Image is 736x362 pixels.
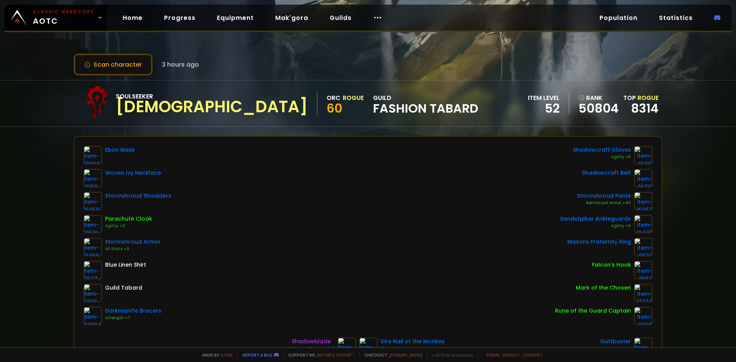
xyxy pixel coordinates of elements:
img: item-7552 [634,261,652,279]
a: 50804 [578,103,619,114]
img: item-16713 [634,169,652,187]
a: Consent [522,352,543,358]
div: Masons Fraternity Ring [567,238,631,246]
a: Buy me a coffee [317,352,355,358]
img: item-2163 [338,337,356,356]
img: item-16712 [634,146,652,164]
img: item-2577 [84,261,102,279]
span: 60 [327,100,342,117]
small: Classic Hardcore [33,8,94,15]
a: Equipment [211,10,260,26]
div: Shadowblade [292,337,335,346]
div: Falcon's Hook [592,261,631,269]
div: Mark of the Chosen [576,284,631,292]
img: item-15057 [634,192,652,210]
a: Privacy [503,352,519,358]
div: Shadowcraft Belt [582,169,631,177]
a: [DOMAIN_NAME] [389,352,422,358]
div: Agility +5 [560,223,631,229]
span: AOTC [33,8,94,27]
a: Population [593,10,644,26]
div: Guild Tabard [105,284,142,292]
div: Parachute Cloak [105,215,152,223]
div: Blue Linen Shirt [105,261,146,269]
a: Home [117,10,149,26]
img: item-17774 [634,284,652,302]
img: item-19159 [84,169,102,187]
div: Orc [327,93,340,103]
div: rank [578,93,619,103]
a: Progress [158,10,202,26]
span: Rogue [637,93,659,102]
img: item-19984 [84,146,102,164]
img: item-12470 [634,215,652,233]
img: item-10518 [84,215,102,233]
span: Checkout [360,352,422,358]
div: [DEMOGRAPHIC_DATA] [116,101,308,113]
img: item-15058 [84,192,102,210]
div: guild [373,93,478,114]
span: Support me, [283,352,355,358]
a: Terms [486,352,500,358]
div: Shadowcraft Gloves [573,146,631,154]
div: Stormshroud Pants [577,192,631,200]
div: Rune of the Guard Captain [555,307,631,315]
img: item-9533 [634,238,652,256]
img: item-22004 [84,307,102,325]
button: Scan character [74,54,153,75]
a: Guilds [324,10,358,26]
div: Stormshroud Armor [105,238,161,246]
div: Weapon Damage +4 [292,346,335,352]
div: Sandstalker Ankleguards [560,215,631,223]
div: Ebon Mask [105,146,135,154]
div: Soulseeker [116,92,308,101]
img: item-5976 [84,284,102,302]
div: All Stats +3 [105,246,161,252]
img: item-19120 [634,307,652,325]
div: Agility +5 [573,154,631,160]
div: Fiery Weapon [381,346,445,352]
a: Classic HardcoreAOTC [5,5,107,31]
span: v. d752d5 - production [427,352,473,358]
img: item-13139 [634,337,652,356]
div: Top [623,93,659,103]
div: Stormshroud Shoulders [105,192,171,200]
div: Reinforced Armor +40 [577,200,631,206]
div: Woven Ivy Necklace [105,169,161,177]
div: Strength +7 [105,315,161,321]
div: 52 [528,103,560,114]
div: Rogue [343,93,364,103]
div: Darkmantle Bracers [105,307,161,315]
img: item-10828 [359,337,378,356]
div: item level [528,93,560,103]
div: Guttbuster [600,337,631,346]
span: Made by [198,352,232,358]
a: a fan [221,352,232,358]
div: Dire Nail of the Monkey [381,337,445,346]
a: Mak'gora [269,10,314,26]
a: Report a bug [243,352,273,358]
div: Agility +3 [105,223,152,229]
img: item-15056 [84,238,102,256]
a: 8314 [631,100,659,117]
span: Fashion Tabard [373,103,478,114]
span: 3 hours ago [162,60,199,69]
a: Statistics [653,10,699,26]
